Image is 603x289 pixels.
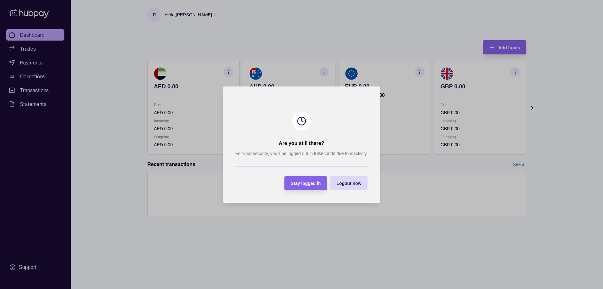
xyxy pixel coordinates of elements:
strong: 60 [314,151,319,156]
span: Stay logged in [291,181,321,186]
button: Stay logged in [285,176,327,190]
h2: Are you still there? [279,140,324,147]
span: Logout now [336,181,361,186]
button: Logout now [330,176,367,190]
p: For your security, you’ll be logged out in seconds due to inactivity. [235,150,367,157]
